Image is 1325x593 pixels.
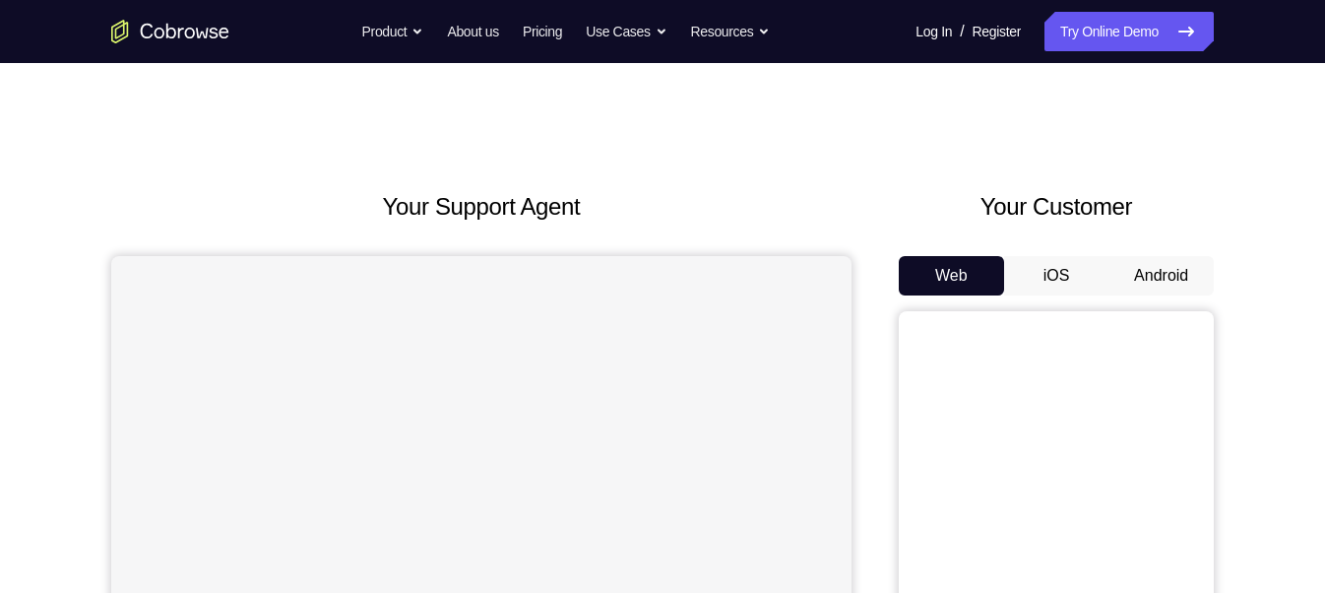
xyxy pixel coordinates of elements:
[899,256,1004,296] button: Web
[362,12,424,51] button: Product
[523,12,562,51] a: Pricing
[1044,12,1214,51] a: Try Online Demo
[1108,256,1214,296] button: Android
[447,12,498,51] a: About us
[111,189,852,225] h2: Your Support Agent
[691,12,771,51] button: Resources
[973,12,1021,51] a: Register
[960,20,964,43] span: /
[899,189,1214,225] h2: Your Customer
[586,12,666,51] button: Use Cases
[915,12,952,51] a: Log In
[1004,256,1109,296] button: iOS
[111,20,229,43] a: Go to the home page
